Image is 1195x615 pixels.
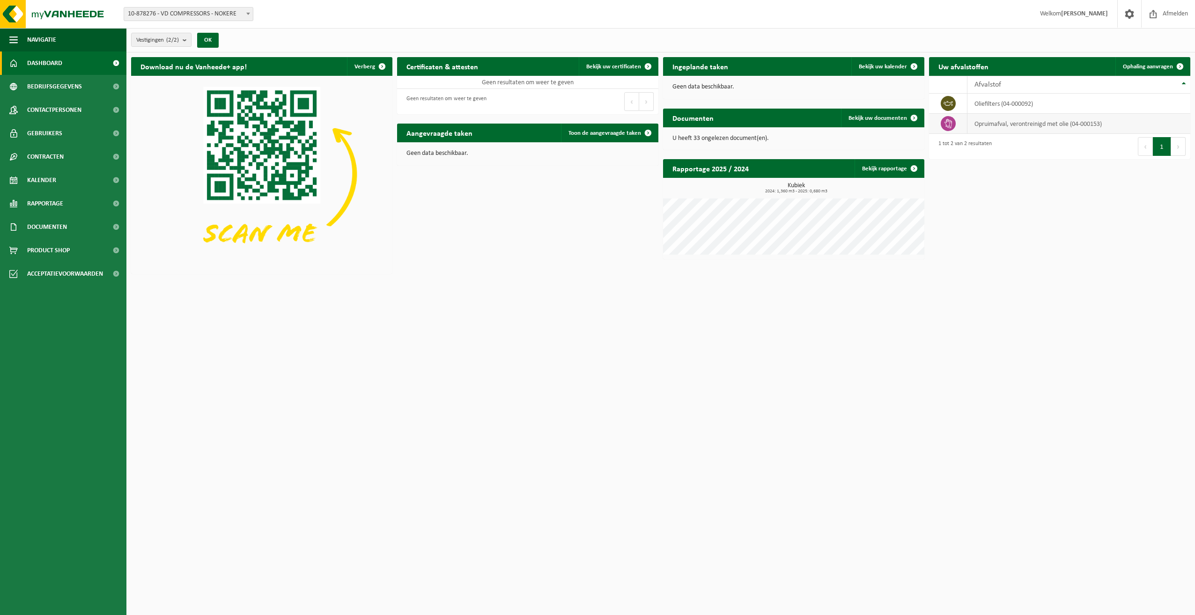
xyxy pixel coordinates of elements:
button: Previous [624,92,639,111]
span: Navigatie [27,28,56,51]
span: Kalender [27,168,56,192]
h3: Kubiek [668,183,924,194]
span: Verberg [354,64,375,70]
h2: Uw afvalstoffen [929,57,998,75]
count: (2/2) [166,37,179,43]
h2: Aangevraagde taken [397,124,482,142]
h2: Documenten [663,109,723,127]
span: Bekijk uw certificaten [586,64,641,70]
span: Contactpersonen [27,98,81,122]
a: Ophaling aanvragen [1115,57,1189,76]
span: Gebruikers [27,122,62,145]
span: Contracten [27,145,64,168]
span: Rapportage [27,192,63,215]
button: Vestigingen(2/2) [131,33,192,47]
button: Next [639,92,654,111]
span: Vestigingen [136,33,179,47]
span: Product Shop [27,239,70,262]
strong: [PERSON_NAME] [1061,10,1108,17]
span: Bekijk uw documenten [848,115,907,121]
p: Geen data beschikbaar. [672,84,915,90]
td: Geen resultaten om weer te geven [397,76,658,89]
button: Verberg [347,57,391,76]
button: Previous [1138,137,1153,156]
h2: Rapportage 2025 / 2024 [663,159,758,177]
span: Acceptatievoorwaarden [27,262,103,286]
a: Bekijk uw kalender [851,57,923,76]
span: Dashboard [27,51,62,75]
button: OK [197,33,219,48]
span: Bekijk uw kalender [859,64,907,70]
button: Next [1171,137,1186,156]
a: Bekijk uw certificaten [579,57,657,76]
td: oliefilters (04-000092) [967,94,1190,114]
td: opruimafval, verontreinigd met olie (04-000153) [967,114,1190,134]
span: Afvalstof [974,81,1001,88]
span: Bedrijfsgegevens [27,75,82,98]
span: Documenten [27,215,67,239]
h2: Ingeplande taken [663,57,738,75]
p: Geen data beschikbaar. [406,150,649,157]
a: Bekijk rapportage [855,159,923,178]
button: 1 [1153,137,1171,156]
span: Ophaling aanvragen [1123,64,1173,70]
img: Download de VHEPlus App [131,76,392,272]
h2: Certificaten & attesten [397,57,487,75]
div: 1 tot 2 van 2 resultaten [934,136,992,157]
p: U heeft 33 ongelezen document(en). [672,135,915,142]
span: Toon de aangevraagde taken [568,130,641,136]
h2: Download nu de Vanheede+ app! [131,57,256,75]
div: Geen resultaten om weer te geven [402,91,487,112]
a: Toon de aangevraagde taken [561,124,657,142]
span: 2024: 1,360 m3 - 2025: 0,680 m3 [668,189,924,194]
span: 10-878276 - VD COMPRESSORS - NOKERE [124,7,253,21]
a: Bekijk uw documenten [841,109,923,127]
